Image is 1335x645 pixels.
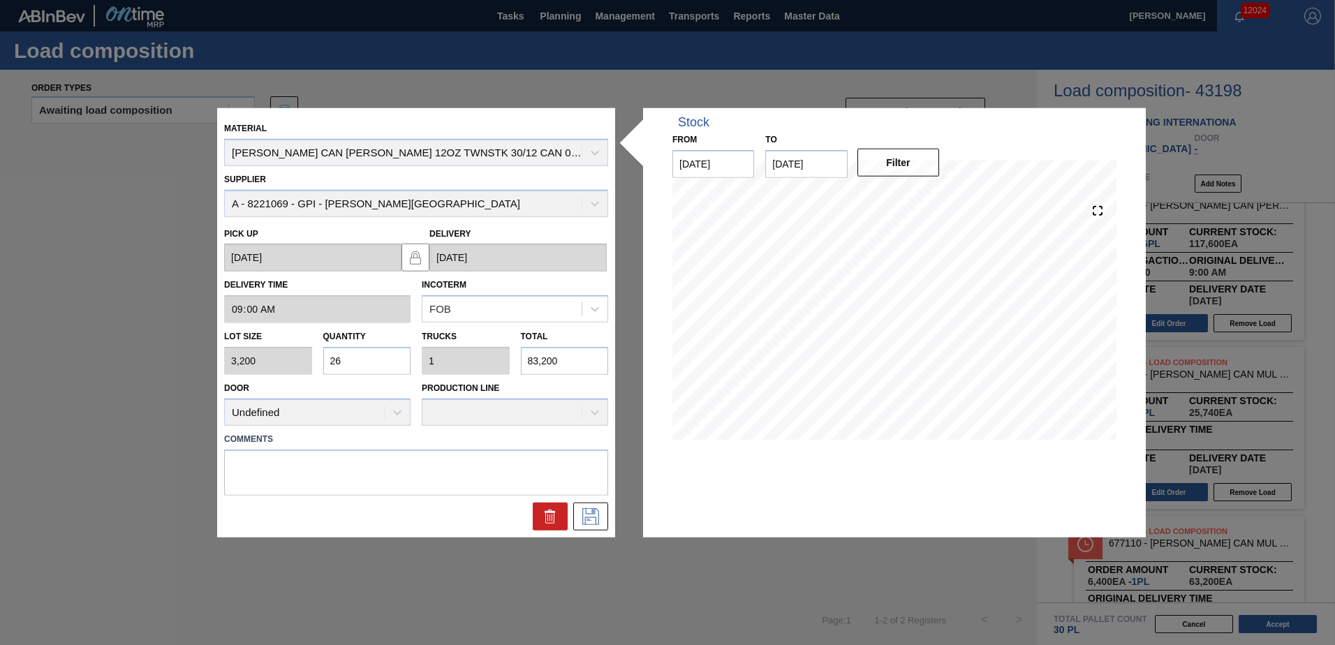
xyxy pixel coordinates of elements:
[422,332,457,341] label: Trucks
[573,502,608,530] div: Edit Order
[224,275,411,295] label: Delivery Time
[672,135,697,144] label: From
[672,150,754,178] input: mm/dd/yyyy
[533,502,568,530] div: Delete Order
[765,150,847,178] input: mm/dd/yyyy
[224,383,249,393] label: Door
[401,243,429,271] button: locked
[224,175,266,184] label: Supplier
[429,244,607,272] input: mm/dd/yyyy
[765,135,776,144] label: to
[224,124,267,133] label: Material
[407,249,424,265] img: locked
[224,327,312,347] label: Lot size
[521,332,548,341] label: Total
[429,303,451,315] div: FOB
[429,228,471,238] label: Delivery
[224,244,401,272] input: mm/dd/yyyy
[224,228,258,238] label: Pick up
[678,115,709,130] div: Stock
[224,429,608,449] label: Comments
[422,383,499,393] label: Production Line
[857,149,939,177] button: Filter
[422,280,466,290] label: Incoterm
[323,332,366,341] label: Quantity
